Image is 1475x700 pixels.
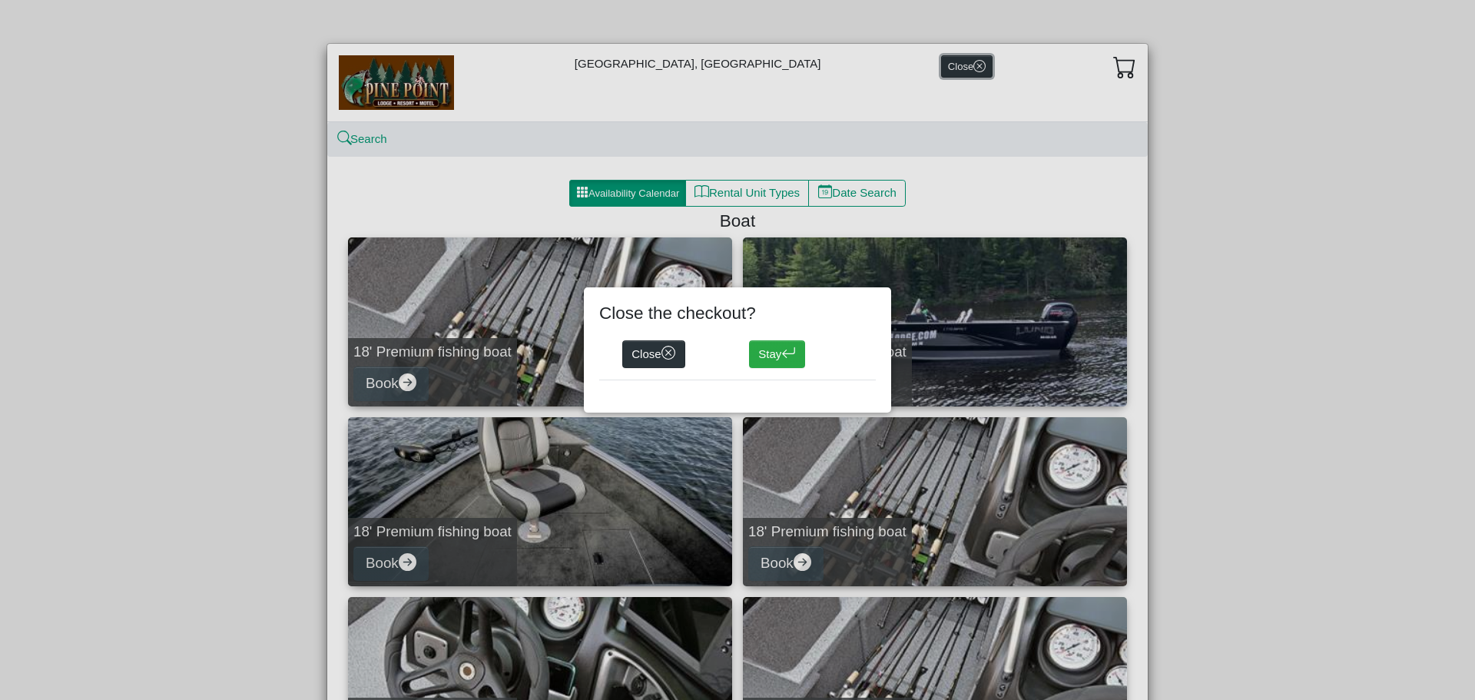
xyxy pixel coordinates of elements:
[661,346,676,360] svg: x circle
[781,346,796,360] svg: arrow return left
[599,303,876,323] h4: Close the checkout?
[622,340,685,368] button: Closex circle
[749,340,805,368] button: Stayarrow return left
[327,44,1148,121] div: [GEOGRAPHIC_DATA], [GEOGRAPHIC_DATA]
